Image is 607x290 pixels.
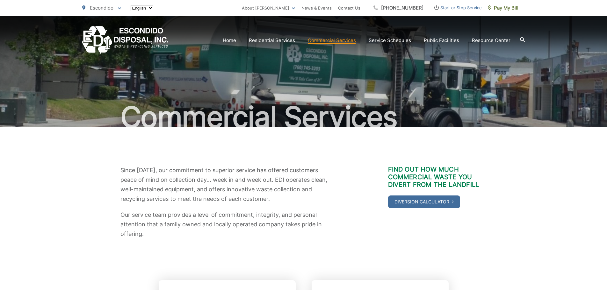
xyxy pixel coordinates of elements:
a: Residential Services [249,37,295,44]
a: News & Events [301,4,332,12]
h1: Commercial Services [82,101,525,133]
a: Public Facilities [424,37,459,44]
a: Service Schedules [369,37,411,44]
p: Our service team provides a level of commitment, integrity, and personal attention that a family ... [120,210,334,239]
a: Diversion Calculator [388,195,460,208]
h3: Find out how much commercial waste you divert from the landfill [388,166,487,188]
a: Resource Center [472,37,510,44]
a: Contact Us [338,4,360,12]
p: Since [DATE], our commitment to superior service has offered customers peace of mind on collectio... [120,166,334,204]
a: Commercial Services [308,37,356,44]
a: About [PERSON_NAME] [242,4,295,12]
a: Home [223,37,236,44]
select: Select a language [131,5,153,11]
span: Escondido [90,5,113,11]
span: Pay My Bill [488,4,518,12]
a: EDCD logo. Return to the homepage. [82,26,169,54]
